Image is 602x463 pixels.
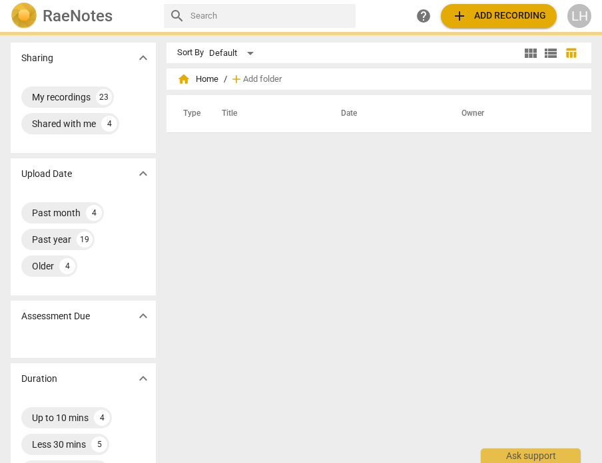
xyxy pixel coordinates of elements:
span: view_module [523,45,539,61]
span: Add folder [243,75,282,84]
div: Default [209,43,258,64]
h2: RaeNotes [43,7,113,25]
input: Search [190,5,350,27]
button: Show more [133,48,153,68]
button: Upload [441,4,557,28]
div: Less 30 mins [32,438,86,451]
span: view_list [543,45,559,61]
div: Past month [32,206,81,220]
th: Date [325,95,446,132]
div: 19 [77,231,93,247]
div: 4 [59,258,75,274]
span: Home [177,73,218,86]
th: Title [206,95,325,132]
span: expand_more [135,308,151,324]
div: 4 [94,410,110,426]
div: 4 [101,116,117,132]
img: Logo [11,3,37,29]
a: Help [412,4,436,28]
button: Show more [133,306,153,326]
div: Shared with me [32,117,96,130]
span: expand_more [135,50,151,66]
span: Add recording [451,8,546,24]
div: Past year [32,233,71,246]
span: help [416,8,432,24]
span: expand_more [135,166,151,182]
p: Upload Date [21,167,72,181]
div: 4 [86,205,102,221]
div: My recordings [32,90,91,104]
p: Duration [21,372,57,386]
div: Ask support [481,448,581,463]
div: Older [32,259,54,273]
span: add [230,73,243,86]
a: LogoRaeNotes [11,3,153,29]
span: home [177,73,190,86]
div: 23 [96,89,112,105]
div: Up to 10 mins [32,411,89,424]
button: List view [541,43,561,63]
span: table_chart [565,47,577,59]
span: search [169,8,185,24]
button: LH [567,4,591,28]
th: Owner [446,95,577,132]
div: Sort By [177,48,204,58]
span: expand_more [135,371,151,386]
p: Sharing [21,51,53,65]
span: / [224,75,227,84]
button: Table view [561,43,581,63]
p: Assessment Due [21,309,90,323]
button: Show more [133,164,153,184]
th: Type [172,95,206,132]
div: 5 [91,436,107,452]
button: Show more [133,369,153,388]
span: add [451,8,467,24]
button: Tile view [521,43,541,63]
